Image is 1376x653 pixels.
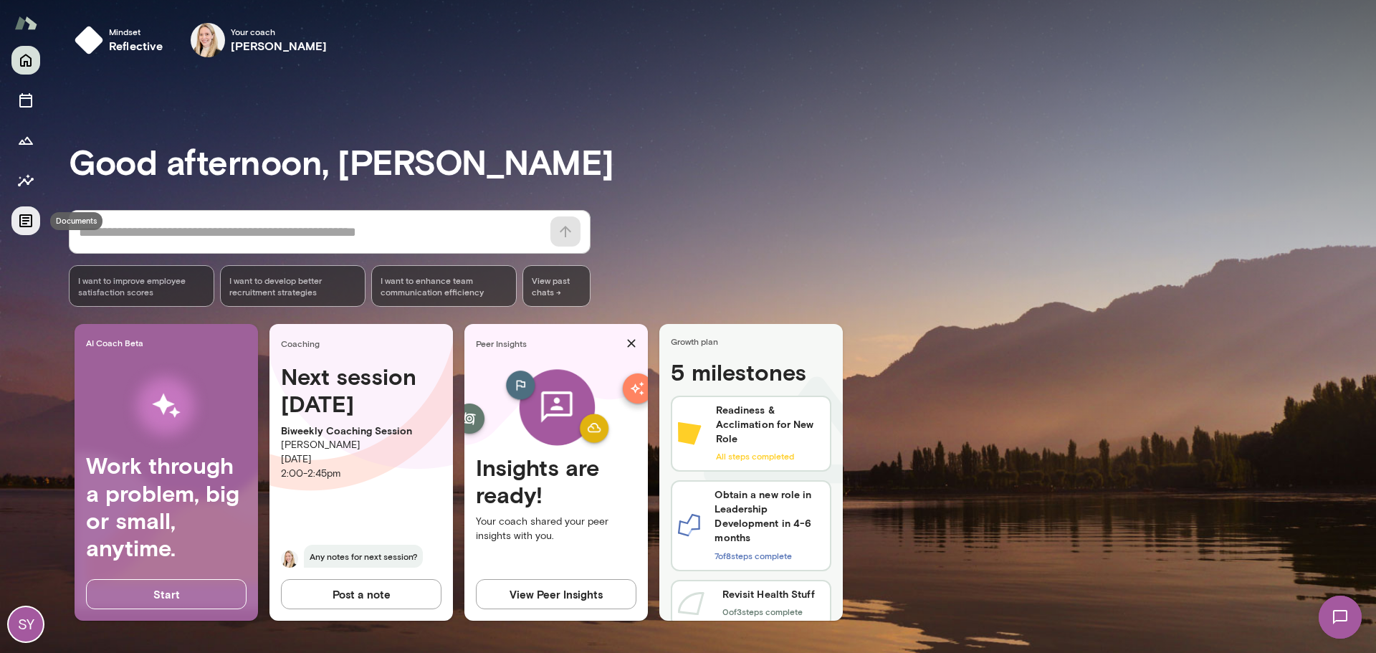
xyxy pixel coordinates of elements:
[11,126,40,155] button: Growth Plan
[281,438,441,452] p: [PERSON_NAME]
[11,86,40,115] button: Sessions
[715,550,792,561] span: 7 of 8 steps complete
[381,275,507,297] span: I want to enhance team communication efficiency
[476,454,636,509] h4: Insights are ready!
[371,265,517,307] div: I want to enhance team communication efficiency
[11,206,40,235] button: Documents
[281,550,298,568] img: Anna
[281,452,441,467] p: [DATE]
[671,335,837,347] span: Growth plan
[181,17,338,63] div: Anna SyrkisYour coach[PERSON_NAME]
[716,451,794,461] span: All steps completed
[476,515,636,543] p: Your coach shared your peer insights with you.
[722,587,815,601] h6: Revisit Health Stuff
[69,265,214,307] div: I want to improve employee satisfaction scores
[522,265,591,307] span: View past chats ->
[78,275,205,297] span: I want to improve employee satisfaction scores
[86,452,247,562] h4: Work through a problem, big or small, anytime.
[102,361,230,452] img: AI Workflows
[716,403,824,446] h6: Readiness & Acclimation for New Role
[715,487,824,545] h6: Obtain a new role in Leadership Development in 4-6 months
[281,579,441,609] button: Post a note
[86,337,252,348] span: AI Coach Beta
[281,338,447,349] span: Coaching
[229,275,356,297] span: I want to develop better recruitment strategies
[86,579,247,609] button: Start
[220,265,365,307] div: I want to develop better recruitment strategies
[69,141,1376,181] h3: Good afternoon, [PERSON_NAME]
[9,607,43,642] div: SY
[304,545,423,568] span: Any notes for next session?
[722,606,803,616] span: 0 of 3 steps complete
[75,26,103,54] img: mindset
[109,26,163,37] span: Mindset
[50,212,102,230] div: Documents
[191,23,225,57] img: Anna Syrkis
[11,46,40,75] button: Home
[476,338,621,349] span: Peer Insights
[281,467,441,481] p: 2:00 - 2:45pm
[11,166,40,195] button: Insights
[231,37,328,54] h6: [PERSON_NAME]
[109,37,163,54] h6: reflective
[231,26,328,37] span: Your coach
[476,579,636,609] button: View Peer Insights
[487,363,626,454] img: peer-insights
[14,9,37,37] img: Mento
[69,17,175,63] button: Mindsetreflective
[671,358,831,391] h4: 5 milestones
[281,363,441,418] h4: Next session [DATE]
[281,424,441,438] p: Biweekly Coaching Session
